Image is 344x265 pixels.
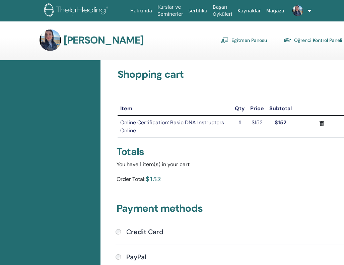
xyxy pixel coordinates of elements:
[118,116,232,138] td: Online Certification: Basic DNA Instructors Online
[283,38,291,43] img: graduation-cap.svg
[232,102,248,116] th: Qty
[221,37,229,43] img: chalkboard-teacher.svg
[128,5,155,17] a: Hakkında
[126,253,146,261] h4: PayPal
[239,119,241,126] strong: 1
[64,34,144,46] h3: [PERSON_NAME]
[264,5,287,17] a: Mağaza
[186,5,210,17] a: sertifika
[126,228,163,236] h4: Credit Card
[117,174,145,186] div: Order Total:
[283,35,342,46] a: Öğrenci Kontrol Paneli
[248,116,267,138] td: $152
[155,1,186,20] a: Kurslar ve Seminerler
[118,102,232,116] th: Item
[267,102,294,116] th: Subtotal
[292,5,303,16] img: default.jpg
[221,35,267,46] a: Eğitmen Panosu
[210,1,235,20] a: Başarı Öyküleri
[275,119,286,126] strong: $152
[248,102,267,116] th: Price
[235,5,264,17] a: Kaynaklar
[40,29,61,51] img: default.jpg
[44,3,110,18] img: logo.png
[145,174,161,184] div: $152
